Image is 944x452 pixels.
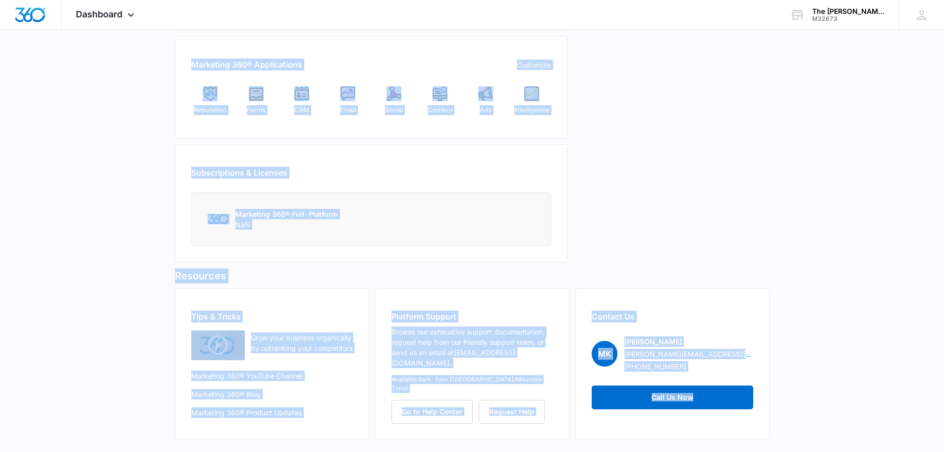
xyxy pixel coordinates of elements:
[375,86,413,122] a: Social
[391,348,515,367] a: [EMAIL_ADDRESS][DOMAIN_NAME]
[175,268,770,283] h5: Resources
[624,361,686,372] a: [PHONE_NUMBER]
[76,9,122,19] span: Dashboard
[191,330,245,360] img: Quick Overview Video
[191,371,353,381] a: Marketing 360® YouTube Channel
[513,86,551,122] a: Intelligence
[514,105,550,115] span: Intelligence
[237,86,275,122] a: Forms
[592,311,753,323] h2: Contact Us
[385,105,403,115] span: Social
[191,86,229,122] a: Reputation
[812,15,885,22] div: account id
[329,86,367,122] a: Email
[247,105,266,115] span: Forms
[208,214,229,224] img: Marketing 360 Logo
[592,386,753,409] a: Call Us Now
[592,341,617,367] span: MK
[235,209,338,219] p: Marketing 360® Full-Platform
[421,86,459,122] a: Content
[391,375,553,393] p: Available 8am-5pm ([GEOGRAPHIC_DATA]/Mountain Time)
[235,209,338,230] div: NaN
[191,389,353,399] a: Marketing 360® Blog
[467,86,505,122] a: Ads
[251,332,353,353] p: Grow your business organically by outranking your competitors
[480,105,492,115] span: Ads
[391,311,553,323] h2: Platform Support
[624,349,753,359] a: [PERSON_NAME][EMAIL_ADDRESS][PERSON_NAME][DOMAIN_NAME]
[812,7,885,15] div: account name
[191,407,353,418] a: Marketing 360® Product Updates
[428,105,452,115] span: Content
[479,407,545,416] a: Request Help
[391,326,553,368] p: Browse our exhaustive support documentation, request help from our friendly support team, or send...
[283,86,321,122] a: CRM
[294,105,309,115] span: CRM
[191,311,353,323] h2: Tips & Tricks
[479,400,545,424] button: Request Help
[517,60,551,70] a: Customize
[624,336,682,347] p: [PERSON_NAME]
[391,407,479,416] a: Go to Help Center
[191,167,287,179] h2: Subscriptions & Licenses
[391,400,473,424] button: Go to Help Center
[191,59,302,70] h2: Marketing 360® Applications
[194,105,226,115] span: Reputation
[340,105,356,115] span: Email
